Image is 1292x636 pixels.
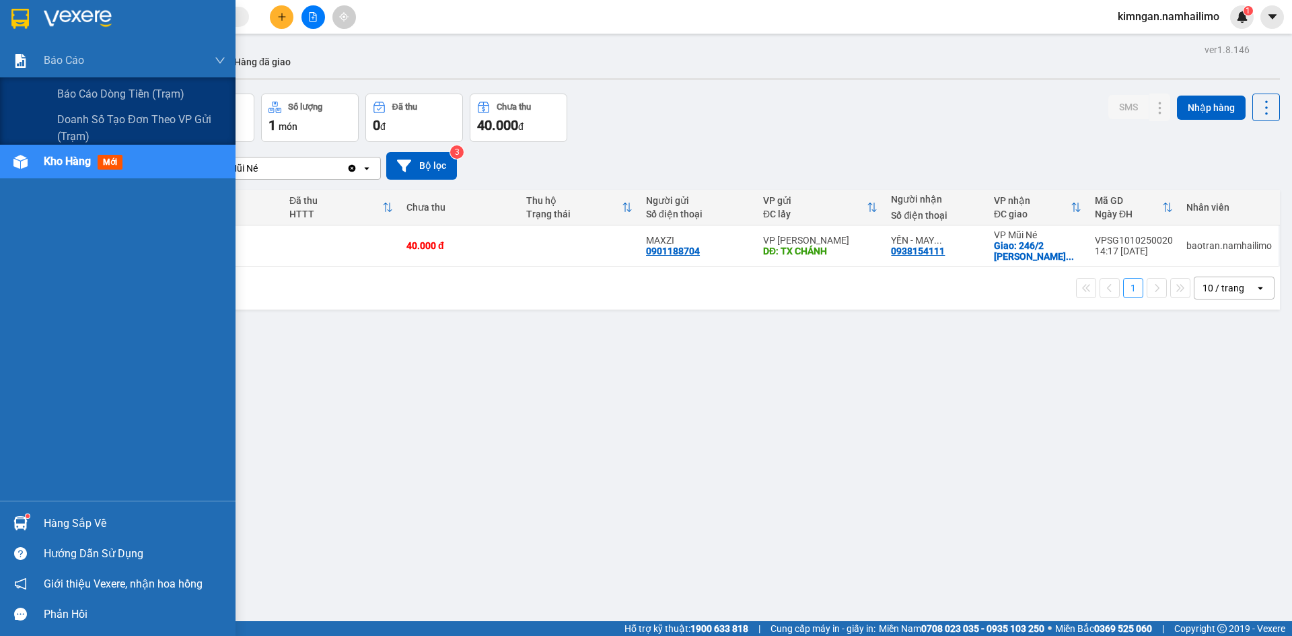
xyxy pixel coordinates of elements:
[1246,6,1250,15] span: 1
[646,246,700,256] div: 0901188704
[1266,11,1279,23] span: caret-down
[392,102,417,112] div: Đã thu
[891,235,980,246] div: YẾN - MAY BUNGALOW
[526,195,622,206] div: Thu hộ
[756,190,884,225] th: Toggle SortBy
[26,514,30,518] sup: 1
[934,235,942,246] span: ...
[44,155,91,168] span: Kho hàng
[44,575,203,592] span: Giới thiệu Vexere, nhận hoa hồng
[1048,626,1052,631] span: ⚪️
[763,209,867,219] div: ĐC lấy
[268,117,276,133] span: 1
[770,621,875,636] span: Cung cấp máy in - giấy in:
[994,195,1071,206] div: VP nhận
[1260,5,1284,29] button: caret-down
[1095,246,1173,256] div: 14:17 [DATE]
[289,195,382,206] div: Đã thu
[386,152,457,180] button: Bộ lọc
[1055,621,1152,636] span: Miền Bắc
[497,102,531,112] div: Chưa thu
[1186,202,1272,213] div: Nhân viên
[44,544,225,564] div: Hướng dẫn sử dụng
[289,209,382,219] div: HTTT
[1095,209,1162,219] div: Ngày ĐH
[1217,624,1227,633] span: copyright
[279,121,297,132] span: món
[373,117,380,133] span: 0
[308,12,318,22] span: file-add
[763,195,867,206] div: VP gửi
[763,246,877,256] div: DĐ: TX CHÁNH
[1095,235,1173,246] div: VPSG1010250020
[339,12,349,22] span: aim
[690,623,748,634] strong: 1900 633 818
[450,145,464,159] sup: 3
[994,229,1081,240] div: VP Mũi Né
[223,46,301,78] button: Hàng đã giao
[526,209,622,219] div: Trạng thái
[14,608,27,621] span: message
[624,621,748,636] span: Hỗ trợ kỹ thuật:
[1205,42,1250,57] div: ver 1.8.146
[994,209,1071,219] div: ĐC giao
[987,190,1088,225] th: Toggle SortBy
[406,240,513,251] div: 40.000 đ
[477,117,518,133] span: 40.000
[301,5,325,29] button: file-add
[1094,623,1152,634] strong: 0369 525 060
[891,210,980,221] div: Số điện thoại
[1177,96,1246,120] button: Nhập hàng
[277,12,287,22] span: plus
[365,94,463,142] button: Đã thu0đ
[57,85,184,102] span: Báo cáo dòng tiền (trạm)
[13,155,28,169] img: warehouse-icon
[891,194,980,205] div: Người nhận
[11,9,29,29] img: logo-vxr
[1255,283,1266,293] svg: open
[763,235,877,246] div: VP [PERSON_NAME]
[1107,8,1230,25] span: kimngan.namhailimo
[646,209,750,219] div: Số điện thoại
[261,94,359,142] button: Số lượng1món
[288,102,322,112] div: Số lượng
[470,94,567,142] button: Chưa thu40.000đ
[406,202,513,213] div: Chưa thu
[14,577,27,590] span: notification
[879,621,1044,636] span: Miền Nam
[283,190,400,225] th: Toggle SortBy
[44,514,225,534] div: Hàng sắp về
[1108,95,1149,119] button: SMS
[215,162,258,175] div: VP Mũi Né
[1244,6,1253,15] sup: 1
[758,621,760,636] span: |
[518,121,524,132] span: đ
[1186,240,1272,251] div: baotran.namhailimo
[1203,281,1244,295] div: 10 / trang
[1088,190,1180,225] th: Toggle SortBy
[646,195,750,206] div: Người gửi
[380,121,386,132] span: đ
[270,5,293,29] button: plus
[44,52,84,69] span: Báo cáo
[13,516,28,530] img: warehouse-icon
[1123,278,1143,298] button: 1
[921,623,1044,634] strong: 0708 023 035 - 0935 103 250
[1162,621,1164,636] span: |
[1066,251,1074,262] span: ...
[347,163,357,174] svg: Clear value
[98,155,122,170] span: mới
[259,162,260,175] input: Selected VP Mũi Né.
[57,111,225,145] span: Doanh số tạo đơn theo VP gửi (trạm)
[994,240,1081,262] div: Giao: 246/2 NGUYỄN ĐÌNH CHIỂU, MŨI NÉ
[44,604,225,625] div: Phản hồi
[332,5,356,29] button: aim
[1236,11,1248,23] img: icon-new-feature
[1095,195,1162,206] div: Mã GD
[891,246,945,256] div: 0938154111
[215,55,225,66] span: down
[13,54,28,68] img: solution-icon
[14,547,27,560] span: question-circle
[361,163,372,174] svg: open
[519,190,639,225] th: Toggle SortBy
